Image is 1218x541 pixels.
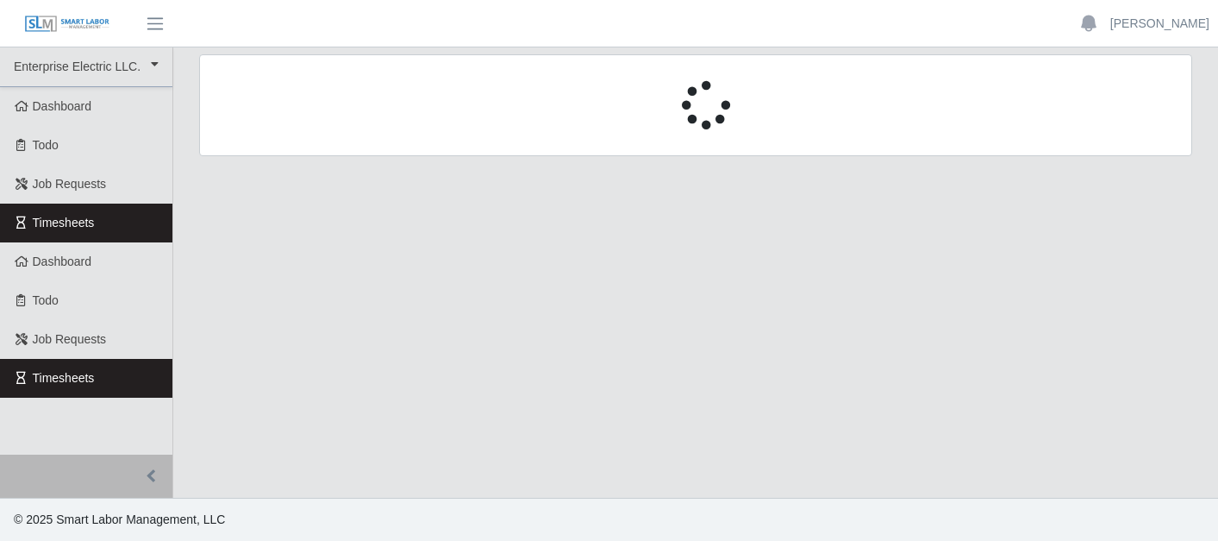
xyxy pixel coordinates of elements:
span: Timesheets [33,371,95,385]
img: SLM Logo [24,15,110,34]
span: Dashboard [33,99,92,113]
span: © 2025 Smart Labor Management, LLC [14,513,225,526]
span: Todo [33,138,59,152]
a: [PERSON_NAME] [1110,15,1209,33]
span: Timesheets [33,216,95,230]
span: Todo [33,293,59,307]
span: Job Requests [33,177,107,191]
span: Job Requests [33,332,107,346]
span: Dashboard [33,255,92,268]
